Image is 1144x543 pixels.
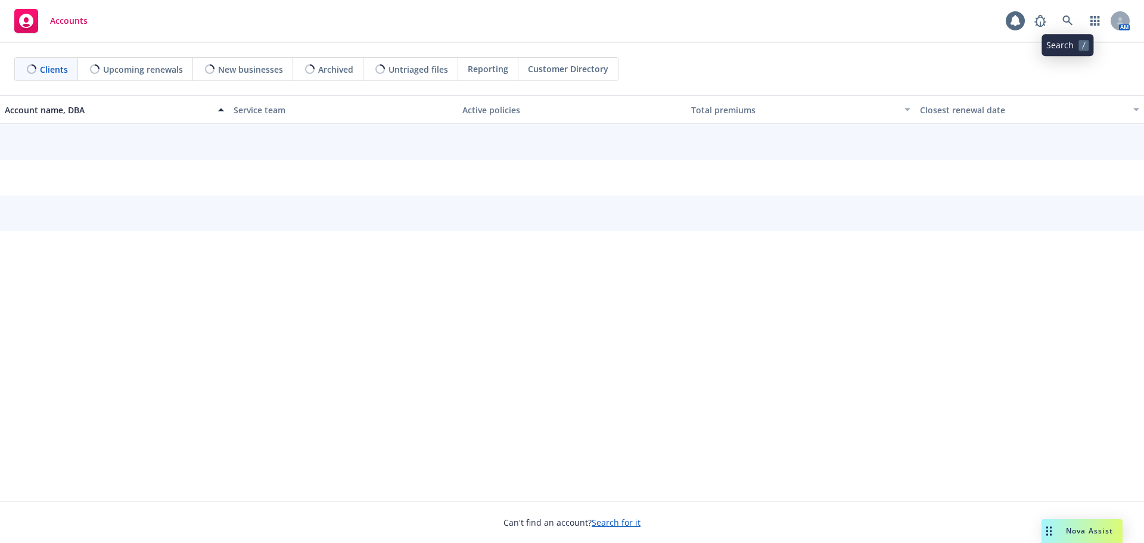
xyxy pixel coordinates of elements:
div: Drag to move [1042,519,1056,543]
button: Service team [229,95,458,124]
span: Accounts [50,16,88,26]
button: Nova Assist [1042,519,1123,543]
button: Total premiums [686,95,915,124]
div: Account name, DBA [5,104,211,116]
div: Service team [234,104,453,116]
span: Upcoming renewals [103,63,183,76]
a: Accounts [10,4,92,38]
div: Closest renewal date [920,104,1126,116]
span: Reporting [468,63,508,75]
span: New businesses [218,63,283,76]
span: Nova Assist [1066,526,1113,536]
div: Active policies [462,104,682,116]
button: Closest renewal date [915,95,1144,124]
div: Total premiums [691,104,897,116]
a: Search for it [592,517,641,528]
a: Search [1056,9,1080,33]
span: Customer Directory [528,63,608,75]
span: Untriaged files [388,63,448,76]
span: Can't find an account? [503,516,641,529]
span: Clients [40,63,68,76]
a: Switch app [1083,9,1107,33]
a: Report a Bug [1028,9,1052,33]
button: Active policies [458,95,686,124]
span: Archived [318,63,353,76]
